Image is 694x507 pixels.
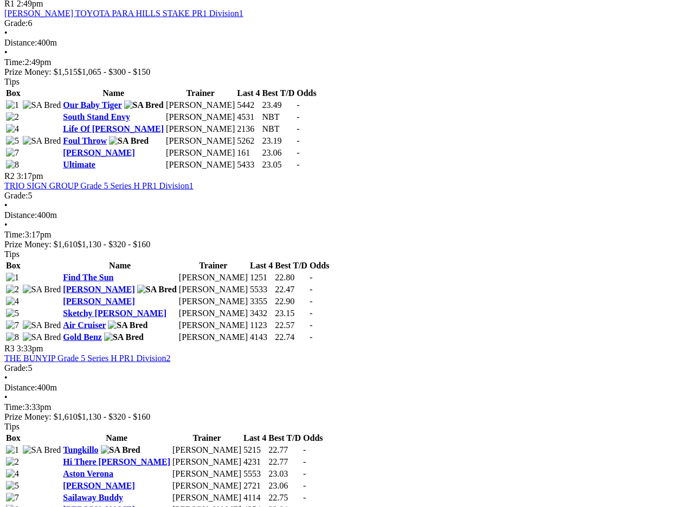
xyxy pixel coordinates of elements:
[268,469,301,479] td: 23.03
[4,230,690,240] div: 3:17pm
[6,100,19,110] img: 1
[249,296,273,307] td: 3355
[4,191,690,201] div: 5
[104,332,144,342] img: SA Bred
[172,445,242,455] td: [PERSON_NAME]
[17,344,43,353] span: 3:33pm
[268,492,301,503] td: 22.75
[4,18,28,28] span: Grade:
[296,88,317,99] th: Odds
[101,445,140,455] img: SA Bred
[63,136,107,145] a: Foul Throw
[62,260,177,271] th: Name
[249,320,273,331] td: 1123
[4,344,15,353] span: R3
[6,112,19,122] img: 2
[63,320,106,330] a: Air Cruiser
[4,354,171,363] a: THE BUNYIP Grade 5 Series H PR1 Division2
[243,433,267,444] th: Last 4
[243,457,267,467] td: 4231
[63,100,121,110] a: Our Baby Tiger
[310,297,312,306] span: -
[63,273,113,282] a: Find The Sun
[268,480,301,491] td: 23.06
[78,412,151,421] span: $1,130 - $320 - $160
[310,273,312,282] span: -
[310,320,312,330] span: -
[63,457,170,466] a: Hi There [PERSON_NAME]
[78,67,151,76] span: $1,065 - $300 - $150
[243,492,267,503] td: 4114
[4,48,8,57] span: •
[23,100,61,110] img: SA Bred
[249,308,273,319] td: 3432
[261,112,295,123] td: NBT
[178,272,248,283] td: [PERSON_NAME]
[274,296,308,307] td: 22.90
[63,332,102,342] a: Gold Benz
[63,481,134,490] a: [PERSON_NAME]
[274,332,308,343] td: 22.74
[6,273,19,283] img: 1
[63,112,130,121] a: South Stand Envy
[109,136,149,146] img: SA Bred
[23,320,61,330] img: SA Bred
[4,191,28,200] span: Grade:
[243,445,267,455] td: 5215
[4,230,25,239] span: Time:
[6,136,19,146] img: 5
[6,457,19,467] img: 2
[274,284,308,295] td: 22.47
[63,148,134,157] a: [PERSON_NAME]
[178,296,248,307] td: [PERSON_NAME]
[249,260,273,271] th: Last 4
[63,124,164,133] a: Life Of [PERSON_NAME]
[4,220,8,229] span: •
[297,148,299,157] span: -
[236,147,260,158] td: 161
[172,492,242,503] td: [PERSON_NAME]
[63,160,95,169] a: Ultimate
[236,124,260,134] td: 2136
[124,100,164,110] img: SA Bred
[4,412,690,422] div: Prize Money: $1,610
[172,469,242,479] td: [PERSON_NAME]
[17,171,43,181] span: 3:17pm
[6,297,19,306] img: 4
[4,57,690,67] div: 2:49pm
[261,88,295,99] th: Best T/D
[23,136,61,146] img: SA Bred
[274,272,308,283] td: 22.80
[6,469,19,479] img: 4
[4,402,690,412] div: 3:33pm
[63,469,113,478] a: Aston Verona
[261,147,295,158] td: 23.06
[178,308,248,319] td: [PERSON_NAME]
[6,481,19,491] img: 5
[4,57,25,67] span: Time:
[6,160,19,170] img: 8
[6,332,19,342] img: 8
[309,260,330,271] th: Odds
[172,480,242,491] td: [PERSON_NAME]
[23,332,61,342] img: SA Bred
[303,481,306,490] span: -
[63,445,98,454] a: Tungkillo
[297,136,299,145] span: -
[165,88,235,99] th: Trainer
[178,260,248,271] th: Trainer
[4,67,690,77] div: Prize Money: $1,515
[63,297,134,306] a: [PERSON_NAME]
[108,320,147,330] img: SA Bred
[261,100,295,111] td: 23.49
[236,100,260,111] td: 5442
[165,159,235,170] td: [PERSON_NAME]
[178,284,248,295] td: [PERSON_NAME]
[4,210,37,220] span: Distance:
[303,469,306,478] span: -
[4,38,37,47] span: Distance:
[4,77,20,86] span: Tips
[6,261,21,270] span: Box
[62,88,164,99] th: Name
[236,88,260,99] th: Last 4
